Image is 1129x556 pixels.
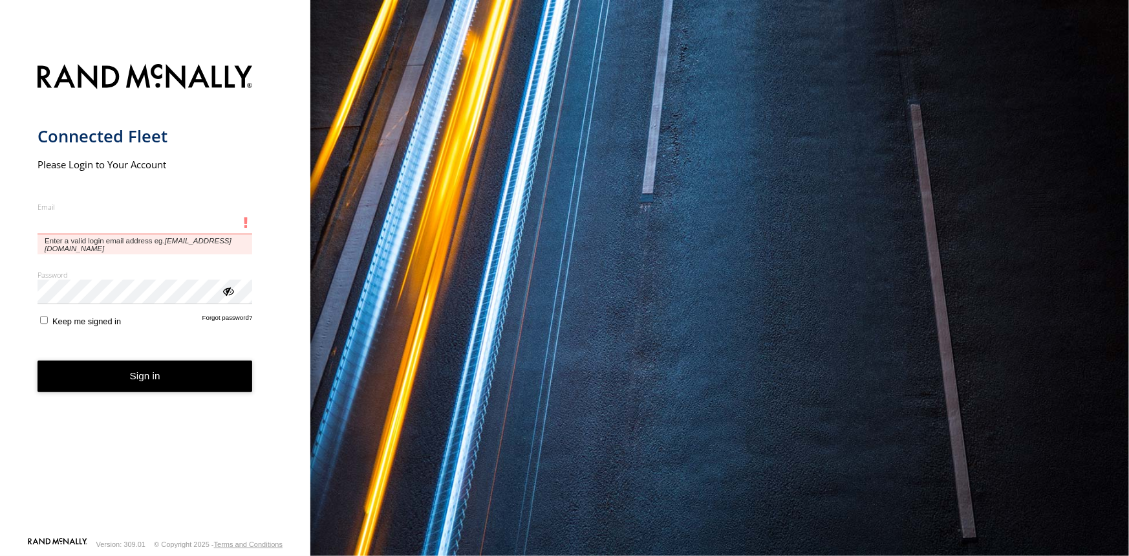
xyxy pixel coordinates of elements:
span: Enter a valid login email address eg. [38,234,253,254]
label: Password [38,270,253,280]
h1: Connected Fleet [38,126,253,147]
label: Email [38,202,253,212]
img: Rand McNally [38,61,253,95]
a: Terms and Conditions [214,540,283,548]
div: Version: 309.01 [96,540,145,548]
form: main [38,56,274,537]
em: [EMAIL_ADDRESS][DOMAIN_NAME] [45,237,231,252]
h2: Please Login to Your Account [38,158,253,171]
span: Keep me signed in [52,317,121,326]
div: © Copyright 2025 - [154,540,283,548]
div: ViewPassword [221,284,234,297]
a: Forgot password? [202,314,253,326]
a: Visit our Website [28,538,87,551]
button: Sign in [38,361,253,392]
input: Keep me signed in [40,316,48,324]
